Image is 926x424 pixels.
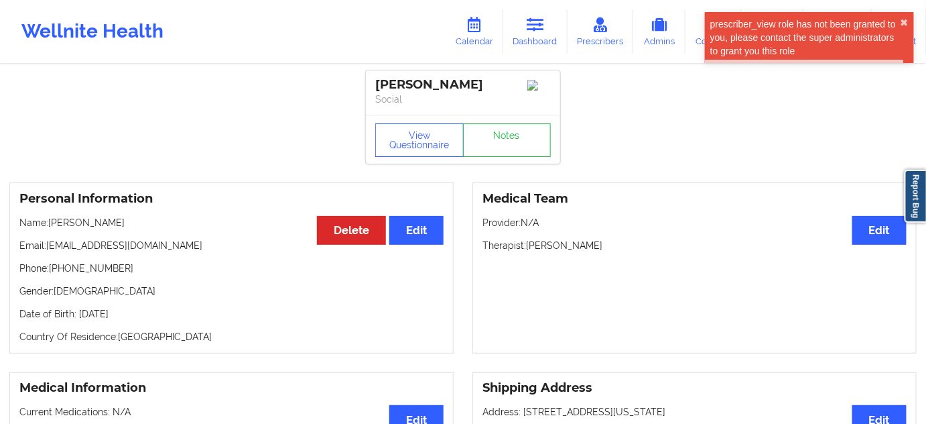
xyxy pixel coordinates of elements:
h3: Medical Information [19,380,444,396]
button: Edit [852,216,907,245]
p: Email: [EMAIL_ADDRESS][DOMAIN_NAME] [19,239,444,252]
p: Current Medications: N/A [19,405,444,419]
h3: Medical Team [482,191,907,207]
p: Address: [STREET_ADDRESS][US_STATE] [482,405,907,419]
p: Date of Birth: [DATE] [19,307,444,321]
a: Report Bug [905,170,926,223]
p: Country Of Residence: [GEOGRAPHIC_DATA] [19,330,444,343]
img: Image%2Fplaceholer-image.png [527,80,551,91]
button: Edit [389,216,444,245]
p: Phone: [PHONE_NUMBER] [19,262,444,275]
button: View Questionnaire [375,123,464,157]
div: prescriber_view role has not been granted to you, please contact the super administrators to gran... [710,17,901,58]
a: Notes [463,123,551,157]
a: Calendar [446,9,503,54]
p: Gender: [DEMOGRAPHIC_DATA] [19,284,444,298]
p: Name: [PERSON_NAME] [19,216,444,229]
a: Admins [633,9,685,54]
p: Therapist: [PERSON_NAME] [482,239,907,252]
a: Dashboard [503,9,568,54]
div: [PERSON_NAME] [375,77,551,93]
h3: Personal Information [19,191,444,207]
a: Prescribers [568,9,634,54]
button: Delete [317,216,386,245]
a: Coaches [685,9,741,54]
button: close [901,17,909,28]
p: Provider: N/A [482,216,907,229]
h3: Shipping Address [482,380,907,396]
p: Social [375,93,551,106]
